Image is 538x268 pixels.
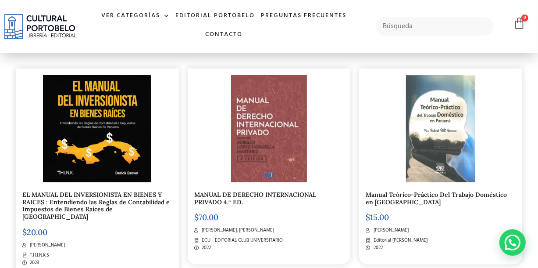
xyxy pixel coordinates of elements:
[172,7,258,25] a: Editorial Portobelo
[406,75,475,182] img: WillGuerrero.png
[371,227,409,234] span: [PERSON_NAME]
[22,227,27,237] span: $
[194,191,317,206] a: MANUAL DE DERECHO INTERNACIONAL PRIVADO 4.ª ED.
[28,259,39,267] span: 2023
[513,17,526,30] a: 0
[371,244,383,252] span: 2022
[28,242,65,249] span: [PERSON_NAME]
[22,191,170,221] a: EL MANUAL DEL INVERSIONISTA EN BIENES Y RAICES : Entendiendo las Reglas de Contabilidad e Impuest...
[28,252,50,259] span: T.H.I.N.K.S
[194,212,199,222] span: $
[231,75,307,182] img: 978-84-125666-6-6
[22,227,47,237] bdi: 20.00
[202,25,246,44] a: Contacto
[43,75,151,182] img: RP77216
[200,237,283,244] span: ECU - EDITORIAL CLUB UNIVERSITARIO
[98,7,172,25] a: Ver Categorías
[366,191,507,206] a: Manual Teórico-Práctico Del Trabajo Doméstico en [GEOGRAPHIC_DATA]
[200,227,274,234] span: [PERSON_NAME], [PERSON_NAME]
[371,237,428,244] span: Editorial [PERSON_NAME]
[499,229,526,256] div: Contactar por WhatsApp
[258,7,349,25] a: Preguntas frecuentes
[366,212,370,222] span: $
[376,17,494,36] input: Búsqueda
[200,244,211,252] span: 2022
[366,212,389,222] bdi: 15.00
[194,212,218,222] bdi: 70.00
[521,14,528,22] span: 0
